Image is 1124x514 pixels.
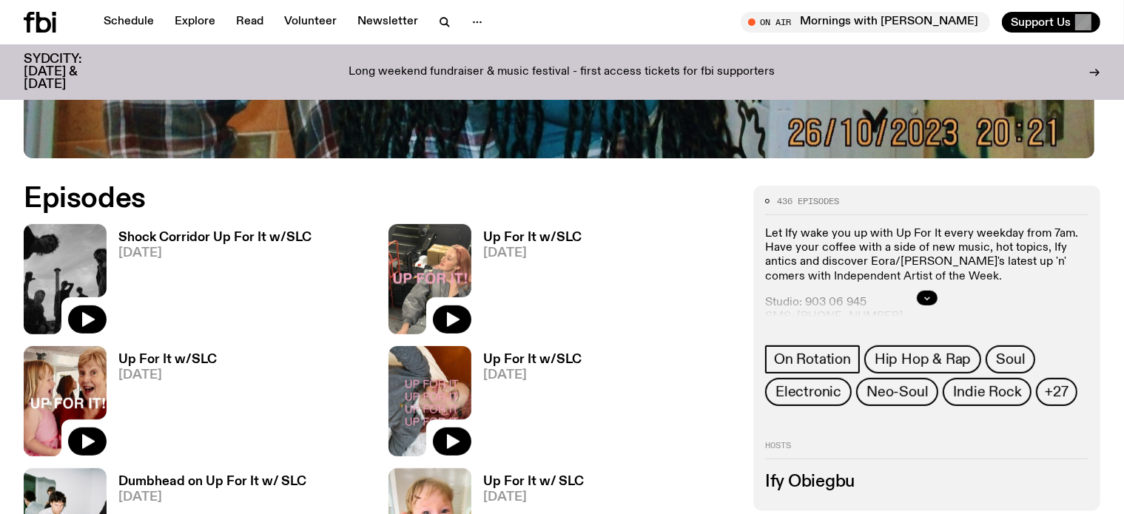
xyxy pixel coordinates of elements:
[107,354,217,456] a: Up For It w/SLC[DATE]
[777,197,839,206] span: 436 episodes
[471,231,582,334] a: Up For It w/SLC[DATE]
[986,345,1035,373] a: Soul
[875,351,971,368] span: Hip Hop & Rap
[471,354,582,456] a: Up For It w/SLC[DATE]
[765,378,852,406] a: Electronic
[775,384,841,400] span: Electronic
[349,66,775,79] p: Long weekend fundraiser & music festival - first access tickets for fbi supporters
[118,369,217,382] span: [DATE]
[166,12,224,33] a: Explore
[24,186,736,212] h2: Episodes
[996,351,1025,368] span: Soul
[118,354,217,366] h3: Up For It w/SLC
[765,474,1088,490] h3: Ify Obiegbu
[765,442,1088,459] h2: Hosts
[107,231,312,334] a: Shock Corridor Up For It w/SLC[DATE]
[118,476,306,488] h3: Dumbhead on Up For It w/ SLC
[774,351,851,368] span: On Rotation
[24,53,118,91] h3: SYDCITY: [DATE] & [DATE]
[765,345,860,373] a: On Rotation
[95,12,163,33] a: Schedule
[483,247,582,260] span: [DATE]
[864,345,981,373] a: Hip Hop & Rap
[275,12,346,33] a: Volunteer
[856,378,938,406] a: Neo-Soul
[1036,378,1077,406] button: +27
[1045,384,1068,400] span: +27
[349,12,427,33] a: Newsletter
[943,378,1032,406] a: Indie Rock
[118,491,306,504] span: [DATE]
[765,227,1088,284] p: Let Ify wake you up with Up For It every weekday from 7am. Have your coffee with a side of new mu...
[483,491,584,504] span: [DATE]
[483,231,582,244] h3: Up For It w/SLC
[227,12,272,33] a: Read
[483,369,582,382] span: [DATE]
[483,354,582,366] h3: Up For It w/SLC
[1002,12,1100,33] button: Support Us
[483,476,584,488] h3: Up For It w/ SLC
[741,12,990,33] button: On AirMornings with [PERSON_NAME]
[953,384,1021,400] span: Indie Rock
[866,384,928,400] span: Neo-Soul
[118,231,312,244] h3: Shock Corridor Up For It w/SLC
[24,224,107,334] img: shock corridor 4 SLC
[118,247,312,260] span: [DATE]
[1011,16,1071,29] span: Support Us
